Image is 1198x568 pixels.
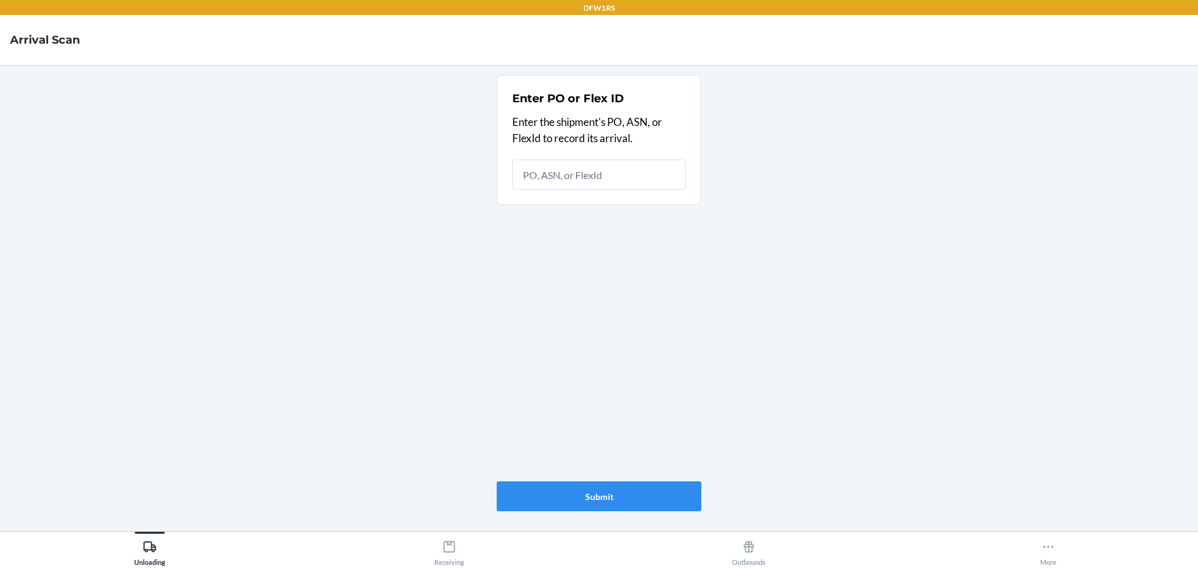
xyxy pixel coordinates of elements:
[134,535,165,566] div: Unloading
[1040,535,1056,566] div: More
[583,2,615,14] p: DFW1RS
[512,114,686,146] p: Enter the shipment's PO, ASN, or FlexId to record its arrival.
[599,532,898,566] button: Outbounds
[512,160,686,190] input: PO, ASN, or FlexId
[434,535,464,566] div: Receiving
[497,481,701,511] button: Submit
[299,532,599,566] button: Receiving
[10,32,80,48] h4: Arrival Scan
[898,532,1198,566] button: More
[512,90,624,107] h2: Enter PO or Flex ID
[732,535,766,566] div: Outbounds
